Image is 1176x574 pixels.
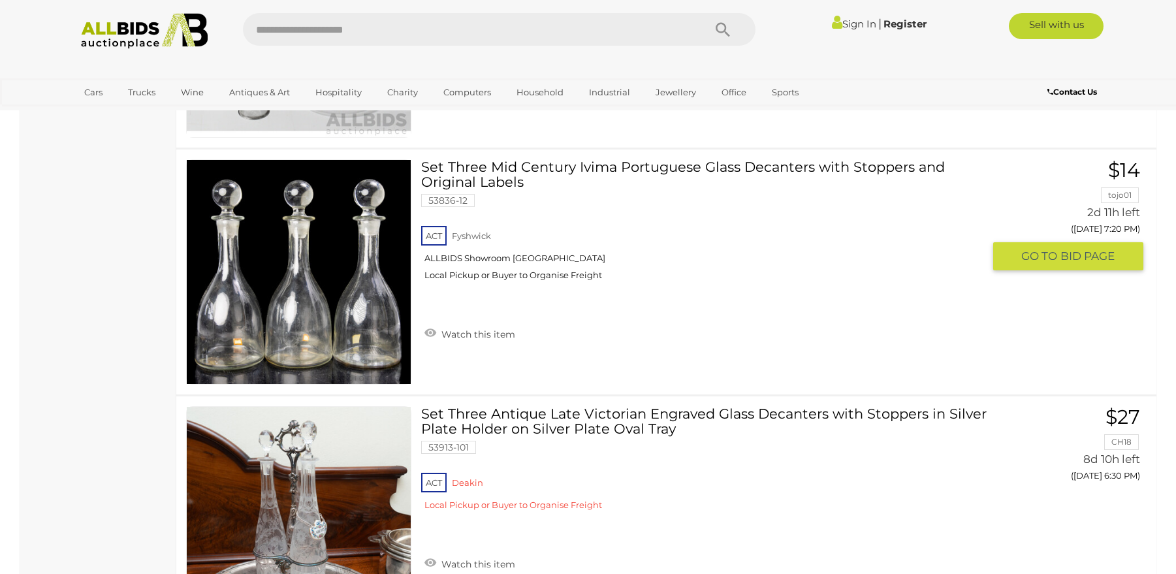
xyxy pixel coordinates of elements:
[379,82,426,103] a: Charity
[1021,249,1060,264] span: GO TO
[172,82,212,103] a: Wine
[221,82,298,103] a: Antiques & Art
[1047,85,1100,99] a: Contact Us
[187,160,411,384] img: 53836-12a.jpg
[580,82,639,103] a: Industrial
[307,82,370,103] a: Hospitality
[76,103,185,125] a: [GEOGRAPHIC_DATA]
[435,82,500,103] a: Computers
[74,13,215,49] img: Allbids.com.au
[878,16,882,31] span: |
[421,553,518,573] a: Watch this item
[421,323,518,343] a: Watch this item
[690,13,755,46] button: Search
[431,159,983,291] a: Set Three Mid Century Ivima Portuguese Glass Decanters with Stoppers and Original Labels 53836-12...
[1003,159,1143,272] a: $14 tojo01 2d 11h left ([DATE] 7:20 PM) GO TOBID PAGE
[1009,13,1104,39] a: Sell with us
[1108,158,1140,182] span: $14
[1105,405,1140,429] span: $27
[1047,87,1097,97] b: Contact Us
[763,82,807,103] a: Sports
[647,82,705,103] a: Jewellery
[438,558,515,570] span: Watch this item
[713,82,755,103] a: Office
[1003,406,1143,488] a: $27 CH18 8d 10h left ([DATE] 6:30 PM)
[832,18,876,30] a: Sign In
[883,18,927,30] a: Register
[119,82,164,103] a: Trucks
[76,82,111,103] a: Cars
[431,406,983,520] a: Set Three Antique Late Victorian Engraved Glass Decanters with Stoppers in Silver Plate Holder on...
[508,82,572,103] a: Household
[993,242,1143,270] button: GO TOBID PAGE
[438,328,515,340] span: Watch this item
[1060,249,1115,264] span: BID PAGE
